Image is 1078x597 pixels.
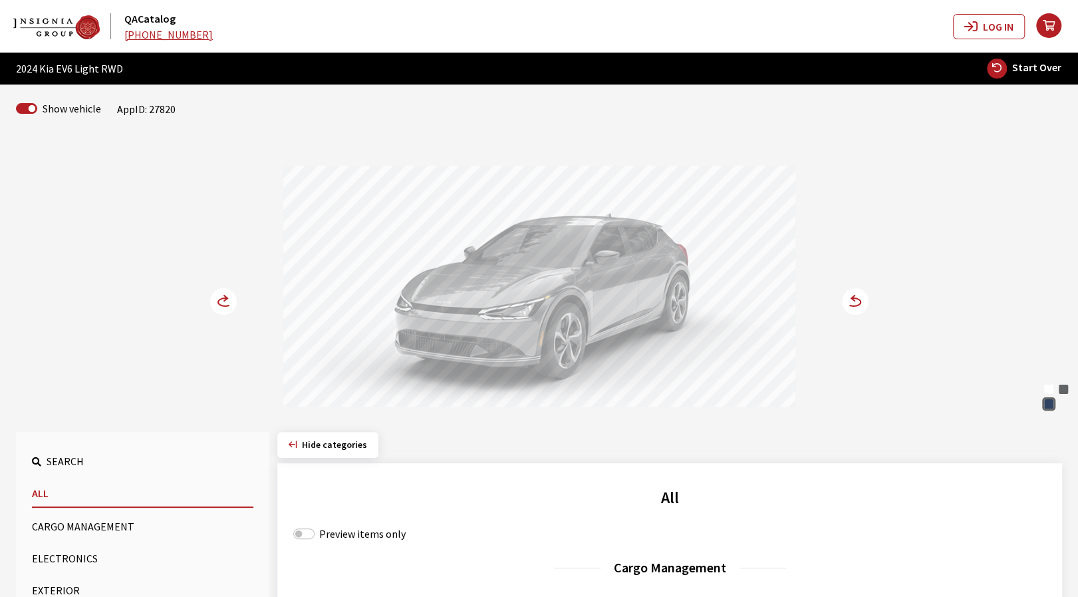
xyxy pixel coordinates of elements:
a: [PHONE_NUMBER] [124,28,213,41]
span: Search [47,455,84,468]
button: All [32,480,253,508]
button: your cart [1035,3,1078,50]
img: Dashboard [13,15,100,39]
div: Gravity Blue [1042,397,1055,411]
a: QACatalog logo [13,13,122,39]
span: Click to hide category section. [302,439,367,451]
div: Snow White Pearl [1042,383,1055,396]
h2: All [293,486,1046,510]
button: Log In [953,14,1025,39]
span: Start Over [1012,61,1061,74]
button: Hide categories [277,432,378,458]
div: Interstellar Gray [1057,383,1070,396]
button: Start Over [986,58,1062,79]
span: 2024 Kia EV6 Light RWD [16,61,123,77]
a: QACatalog [124,12,176,25]
button: Cargo Management [32,513,253,540]
label: Show vehicle [43,100,101,116]
div: AppID: 27820 [117,101,176,117]
h3: Cargo Management [293,558,1046,578]
label: Preview items only [319,526,406,542]
button: Electronics [32,545,253,572]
